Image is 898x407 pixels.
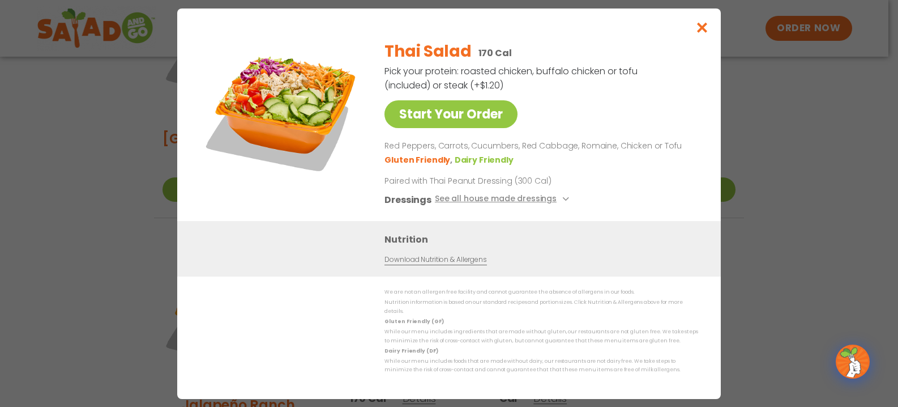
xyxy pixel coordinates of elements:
p: While our menu includes foods that are made without dairy, our restaurants are not dairy free. We... [384,357,698,375]
strong: Gluten Friendly (GF) [384,318,443,325]
p: Red Peppers, Carrots, Cucumbers, Red Cabbage, Romaine, Chicken or Tofu [384,139,694,153]
a: Download Nutrition & Allergens [384,254,486,265]
h3: Nutrition [384,232,704,246]
p: Pick your protein: roasted chicken, buffalo chicken or tofu (included) or steak (+$1.20) [384,64,639,92]
p: Nutrition information is based on our standard recipes and portion sizes. Click Nutrition & Aller... [384,298,698,316]
p: While our menu includes ingredients that are made without gluten, our restaurants are not gluten ... [384,328,698,345]
img: Featured product photo for Thai Salad [203,31,361,190]
p: 170 Cal [478,46,512,60]
img: wpChatIcon [837,346,869,378]
li: Gluten Friendly [384,154,454,166]
strong: Dairy Friendly (DF) [384,347,438,354]
p: We are not an allergen free facility and cannot guarantee the absence of allergens in our foods. [384,288,698,296]
button: Close modal [684,9,721,46]
button: See all house made dressings [435,192,572,206]
li: Dairy Friendly [455,154,516,166]
h2: Thai Salad [384,40,471,63]
p: Paired with Thai Peanut Dressing (300 Cal) [384,175,594,186]
a: Start Your Order [384,100,518,128]
h3: Dressings [384,192,431,206]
